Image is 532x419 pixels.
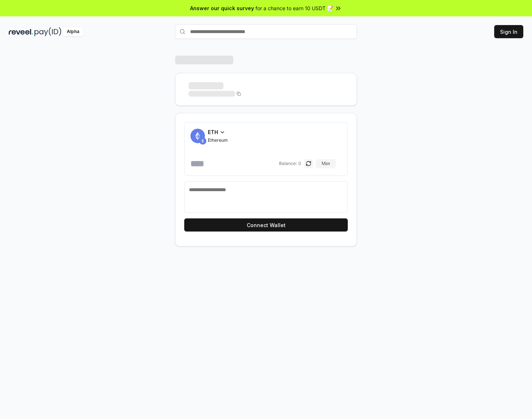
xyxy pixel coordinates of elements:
[279,161,297,166] span: Balance:
[208,128,218,136] span: ETH
[35,27,61,36] img: pay_id
[494,25,523,38] button: Sign In
[190,4,254,12] span: Answer our quick survey
[255,4,333,12] span: for a chance to earn 10 USDT 📝
[208,137,228,143] span: Ethereum
[316,159,336,168] button: Max
[298,161,301,166] span: 0
[63,27,83,36] div: Alpha
[184,218,348,231] button: Connect Wallet
[199,137,206,145] img: ETH.svg
[9,27,33,36] img: reveel_dark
